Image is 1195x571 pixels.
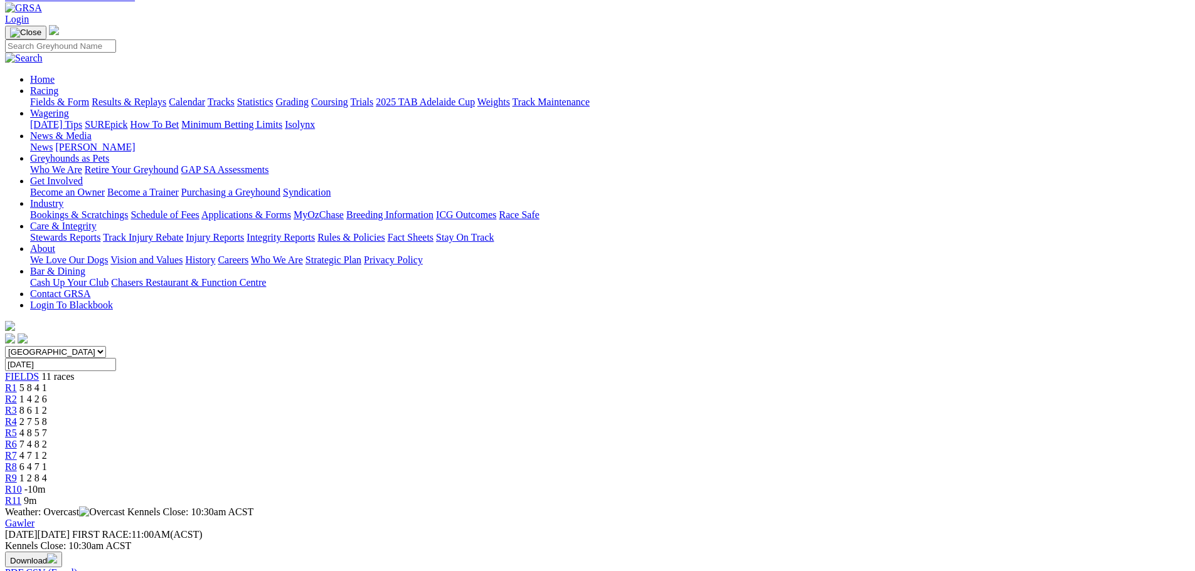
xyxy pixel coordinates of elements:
a: Track Injury Rebate [103,232,183,243]
a: Vision and Values [110,254,183,265]
a: Retire Your Greyhound [85,164,179,175]
span: 7 4 8 2 [19,439,47,449]
a: Stewards Reports [30,232,100,243]
span: -10m [24,484,46,495]
a: Track Maintenance [513,97,590,107]
a: Contact GRSA [30,288,90,299]
a: R6 [5,439,17,449]
a: Rules & Policies [317,232,385,243]
div: Racing [30,97,1190,108]
img: Search [5,53,43,64]
a: R5 [5,427,17,438]
a: GAP SA Assessments [181,164,269,175]
a: Results & Replays [92,97,166,107]
a: Careers [218,254,248,265]
input: Select date [5,358,116,371]
button: Download [5,552,62,567]
a: R8 [5,461,17,472]
input: Search [5,39,116,53]
div: Kennels Close: 10:30am ACST [5,540,1190,552]
span: FIRST RACE: [72,529,131,540]
a: ICG Outcomes [436,209,496,220]
a: Weights [477,97,510,107]
a: About [30,243,55,254]
a: 2025 TAB Adelaide Cup [376,97,475,107]
a: Bookings & Scratchings [30,209,128,220]
a: How To Bet [130,119,179,130]
span: 4 8 5 7 [19,427,47,438]
a: We Love Our Dogs [30,254,108,265]
a: Coursing [311,97,348,107]
a: Trials [350,97,373,107]
div: Get Involved [30,187,1190,198]
span: 5 8 4 1 [19,382,47,393]
a: FIELDS [5,371,39,382]
img: facebook.svg [5,333,15,343]
img: download.svg [47,553,57,563]
a: R7 [5,450,17,461]
a: Bar & Dining [30,266,85,276]
a: Schedule of Fees [130,209,199,220]
span: 11 races [41,371,74,382]
img: Close [10,28,41,38]
a: R9 [5,473,17,483]
a: Who We Are [30,164,82,175]
img: GRSA [5,3,42,14]
div: Industry [30,209,1190,221]
a: R11 [5,495,21,506]
a: Wagering [30,108,69,118]
div: About [30,254,1190,266]
a: Get Involved [30,175,83,186]
a: Become an Owner [30,187,105,197]
a: Become a Trainer [107,187,179,197]
a: Industry [30,198,63,209]
div: Bar & Dining [30,277,1190,288]
a: Integrity Reports [247,232,315,243]
a: R4 [5,416,17,427]
a: Strategic Plan [305,254,361,265]
a: Gawler [5,518,35,528]
span: R10 [5,484,22,495]
a: Race Safe [499,209,539,220]
a: News [30,142,53,152]
span: 11:00AM(ACST) [72,529,203,540]
span: 1 2 8 4 [19,473,47,483]
a: Home [30,74,55,85]
span: [DATE] [5,529,70,540]
a: SUREpick [85,119,127,130]
a: Fields & Form [30,97,89,107]
a: Breeding Information [346,209,433,220]
img: Overcast [79,506,125,518]
div: Greyhounds as Pets [30,164,1190,175]
span: [DATE] [5,529,38,540]
a: Who We Are [251,254,303,265]
a: Cash Up Your Club [30,277,109,288]
a: R2 [5,394,17,404]
a: [PERSON_NAME] [55,142,135,152]
a: News & Media [30,130,92,141]
a: Calendar [169,97,205,107]
a: Greyhounds as Pets [30,153,109,164]
a: MyOzChase [294,209,344,220]
a: Statistics [237,97,274,107]
a: Stay On Track [436,232,494,243]
a: Privacy Policy [364,254,423,265]
a: Login [5,14,29,24]
div: Wagering [30,119,1190,130]
a: R1 [5,382,17,393]
a: Tracks [208,97,235,107]
a: Login To Blackbook [30,300,113,310]
img: logo-grsa-white.png [5,321,15,331]
div: News & Media [30,142,1190,153]
a: Minimum Betting Limits [181,119,282,130]
img: logo-grsa-white.png [49,25,59,35]
a: R3 [5,405,17,416]
a: Care & Integrity [30,221,97,231]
